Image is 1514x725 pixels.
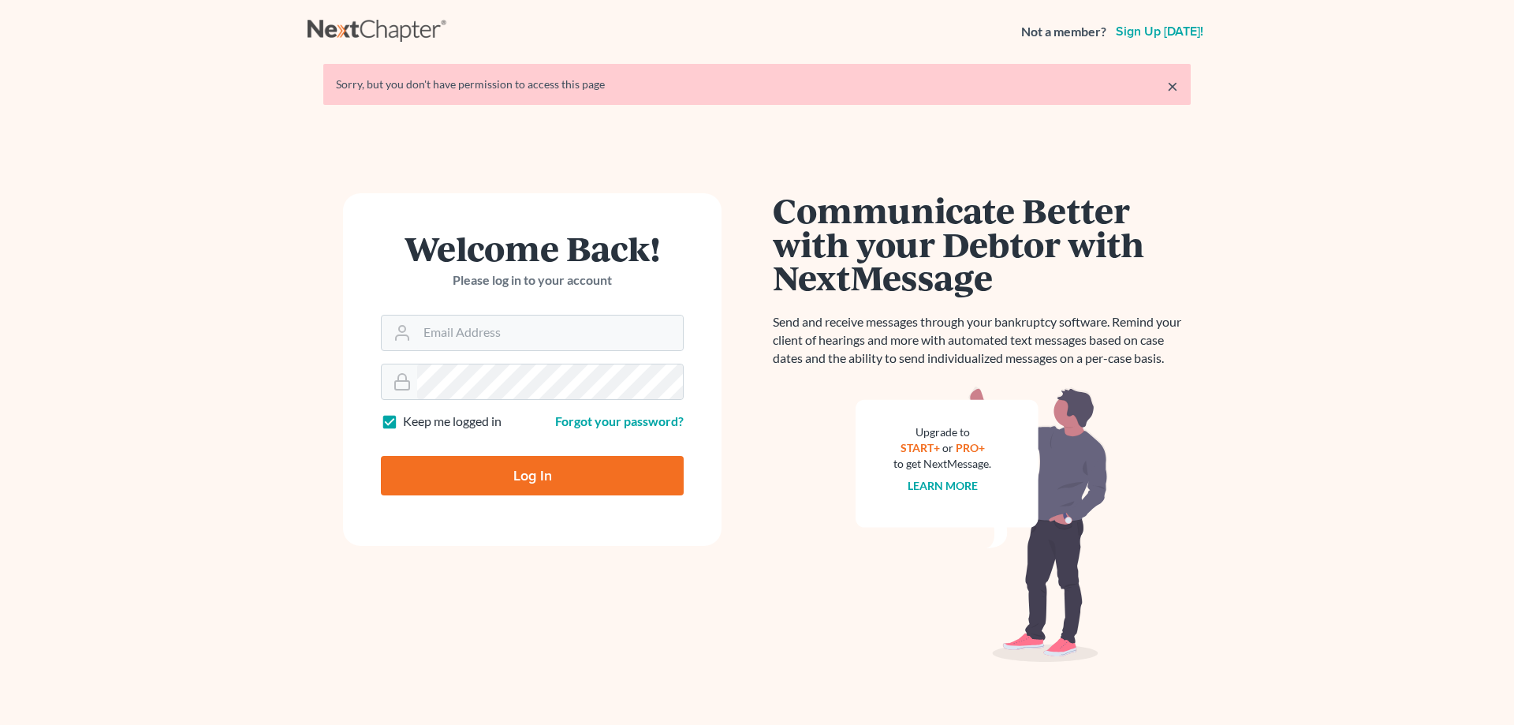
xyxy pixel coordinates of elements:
h1: Communicate Better with your Debtor with NextMessage [773,193,1191,294]
a: Forgot your password? [555,413,684,428]
span: or [942,441,953,454]
h1: Welcome Back! [381,231,684,265]
input: Email Address [417,316,683,350]
a: PRO+ [956,441,985,454]
a: START+ [901,441,940,454]
a: × [1167,77,1178,95]
a: Learn more [908,479,978,492]
input: Log In [381,456,684,495]
label: Keep me logged in [403,413,502,431]
div: to get NextMessage. [893,456,991,472]
a: Sign up [DATE]! [1113,25,1206,38]
div: Upgrade to [893,424,991,440]
div: Sorry, but you don't have permission to access this page [336,77,1178,92]
p: Send and receive messages through your bankruptcy software. Remind your client of hearings and mo... [773,313,1191,368]
strong: Not a member? [1021,23,1106,41]
p: Please log in to your account [381,271,684,290]
img: nextmessage_bg-59042aed3d76b12b5cd301f8e5b87938c9018125f34e5fa2b7a6b67550977c72.svg [856,387,1108,663]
